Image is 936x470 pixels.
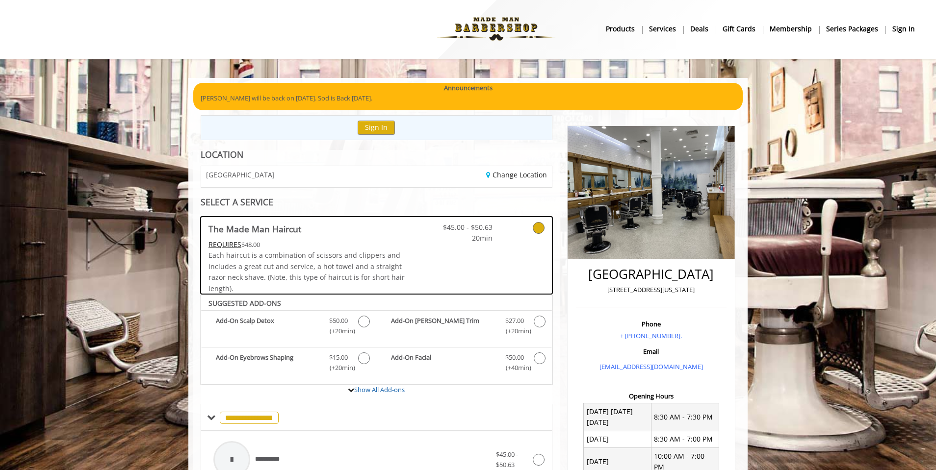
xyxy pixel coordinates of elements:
[206,316,371,339] label: Add-On Scalp Detox
[763,22,819,36] a: MembershipMembership
[496,450,518,469] span: $45.00 - $50.63
[429,2,564,56] img: Made Man Barbershop logo
[329,352,348,363] span: $15.00
[354,385,405,394] a: Show All Add-ons
[500,363,529,373] span: (+40min )
[391,316,495,336] b: Add-On [PERSON_NAME] Trim
[208,239,406,250] div: $48.00
[716,22,763,36] a: Gift cardsgift cards
[201,148,243,160] b: LOCATION
[649,24,676,34] b: Services
[770,24,812,34] b: Membership
[201,93,735,103] p: [PERSON_NAME] will be back on [DATE]. Sod is Back [DATE].
[435,222,493,233] span: $45.00 - $50.63
[358,121,395,135] button: Sign In
[578,285,724,295] p: [STREET_ADDRESS][US_STATE]
[892,24,915,34] b: sign in
[620,331,682,340] a: + [PHONE_NUMBER].
[206,171,275,178] span: [GEOGRAPHIC_DATA]
[208,222,301,236] b: The Made Man Haircut
[486,170,547,179] a: Change Location
[381,316,546,339] label: Add-On Beard Trim
[444,83,493,93] b: Announcements
[435,233,493,244] span: 20min
[216,316,319,336] b: Add-On Scalp Detox
[584,403,651,431] td: [DATE] [DATE] [DATE]
[578,321,724,327] h3: Phone
[208,250,405,293] span: Each haircut is a combination of scissors and clippers and includes a great cut and service, a ho...
[723,24,755,34] b: gift cards
[599,22,642,36] a: Productsproducts
[206,352,371,375] label: Add-On Eyebrows Shaping
[576,393,727,399] h3: Opening Hours
[208,240,241,249] span: This service needs some Advance to be paid before we block your appointment
[329,316,348,326] span: $50.00
[324,326,353,336] span: (+20min )
[381,352,546,375] label: Add-On Facial
[578,348,724,355] h3: Email
[651,403,719,431] td: 8:30 AM - 7:30 PM
[216,352,319,373] b: Add-On Eyebrows Shaping
[201,294,552,385] div: The Made Man Haircut Add-onS
[606,24,635,34] b: products
[599,362,703,371] a: [EMAIL_ADDRESS][DOMAIN_NAME]
[819,22,885,36] a: Series packagesSeries packages
[578,267,724,281] h2: [GEOGRAPHIC_DATA]
[500,326,529,336] span: (+20min )
[690,24,708,34] b: Deals
[683,22,716,36] a: DealsDeals
[826,24,878,34] b: Series packages
[642,22,683,36] a: ServicesServices
[584,431,651,447] td: [DATE]
[201,198,552,207] div: SELECT A SERVICE
[885,22,922,36] a: sign insign in
[651,431,719,447] td: 8:30 AM - 7:00 PM
[208,298,281,308] b: SUGGESTED ADD-ONS
[505,316,524,326] span: $27.00
[391,352,495,373] b: Add-On Facial
[324,363,353,373] span: (+20min )
[505,352,524,363] span: $50.00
